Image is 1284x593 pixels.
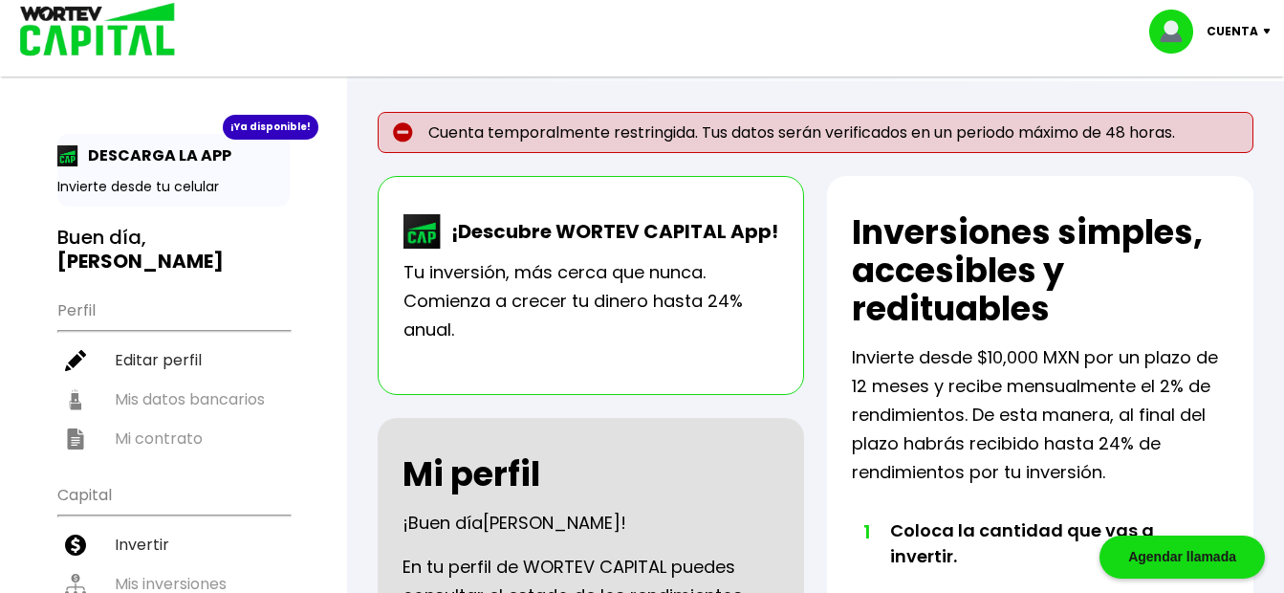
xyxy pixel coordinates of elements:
p: Invierte desde $10,000 MXN por un plazo de 12 meses y recibe mensualmente el 2% de rendimientos. ... [852,343,1229,487]
h3: Buen día, [57,226,290,274]
div: Agendar llamada [1099,536,1265,579]
span: [PERSON_NAME] [483,511,620,535]
img: error-circle.027baa21.svg [393,122,413,143]
h2: Inversiones simples, accesibles y redituables [852,213,1229,328]
p: ¡Buen día ! [403,509,626,538]
ul: Perfil [57,289,290,458]
a: Editar perfil [57,340,290,380]
p: Tu inversión, más cerca que nunca. Comienza a crecer tu dinero hasta 24% anual. [403,258,778,344]
img: app-icon [57,145,78,166]
img: icon-down [1258,29,1284,34]
span: 1 [861,517,871,546]
img: editar-icon.952d3147.svg [65,350,86,371]
img: invertir-icon.b3b967d7.svg [65,535,86,556]
img: profile-image [1149,10,1207,54]
a: Invertir [57,525,290,564]
p: DESCARGA LA APP [78,143,231,167]
div: ¡Ya disponible! [223,115,318,140]
h2: Mi perfil [403,455,540,494]
b: [PERSON_NAME] [57,248,224,275]
p: Cuenta [1207,17,1258,46]
p: Invierte desde tu celular [57,177,290,197]
p: Cuenta temporalmente restringida. Tus datos serán verificados en un periodo máximo de 48 horas. [378,112,1253,153]
p: ¡Descubre WORTEV CAPITAL App! [442,217,778,246]
img: wortev-capital-app-icon [403,214,442,249]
